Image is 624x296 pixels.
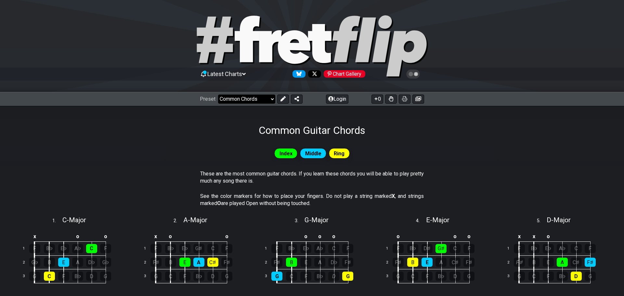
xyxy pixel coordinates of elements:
[571,272,582,281] div: D
[271,244,282,253] div: F
[207,272,218,281] div: D
[300,244,311,253] div: E♭
[435,258,447,267] div: A
[382,242,398,256] td: 1
[150,258,162,267] div: F♯
[58,258,69,267] div: E
[299,231,313,242] td: o
[407,258,418,267] div: B
[271,272,282,281] div: G
[528,272,539,281] div: C
[62,216,86,224] span: C - Major
[100,244,111,253] div: F
[217,200,221,206] strong: O
[277,95,289,104] button: Edit Preset
[271,258,282,267] div: F♯
[334,149,344,158] span: Ring
[261,255,277,269] td: 2
[19,269,34,283] td: 3
[149,231,163,242] td: x
[58,244,69,253] div: E♭
[44,244,55,253] div: B♭
[541,231,555,242] td: o
[557,244,568,253] div: A♭
[86,258,97,267] div: D♭
[314,244,325,253] div: A♭
[543,244,554,253] div: E♭
[163,231,178,242] td: o
[165,272,176,281] div: C
[44,272,55,281] div: C
[324,70,365,78] div: Chart Gallery
[463,244,474,253] div: F
[221,258,232,267] div: F♯
[220,231,234,242] td: o
[412,95,424,104] button: Create image
[435,244,447,253] div: G♯
[52,217,62,225] span: 1 .
[571,258,582,267] div: C♯
[435,272,447,281] div: B♭
[409,71,417,77] span: Toggle light / dark theme
[503,242,519,256] td: 1
[514,258,525,267] div: F♯
[300,258,311,267] div: E
[100,272,111,281] div: G
[585,258,596,267] div: F♯
[27,231,42,242] td: x
[183,216,207,224] span: A - Major
[207,244,218,253] div: C
[547,216,571,224] span: D - Major
[72,244,83,253] div: A♭
[200,96,215,102] span: Preset
[448,231,462,242] td: o
[342,272,353,281] div: G
[407,272,418,281] div: C
[218,95,275,104] select: Preset
[326,95,348,104] button: Login
[300,272,311,281] div: F
[193,272,204,281] div: B♭
[416,217,426,225] span: 4 .
[140,242,156,256] td: 1
[463,272,474,281] div: G
[291,95,303,104] button: Share Preset
[422,258,433,267] div: E
[503,255,519,269] td: 2
[328,272,339,281] div: D
[221,272,232,281] div: G
[221,244,232,253] div: F
[399,95,410,104] button: Print
[393,258,404,267] div: F♯
[328,244,339,253] div: C
[100,258,111,267] div: G♭
[526,231,541,242] td: x
[449,272,461,281] div: D
[140,255,156,269] td: 2
[150,244,162,253] div: F
[449,244,461,253] div: C
[295,217,305,225] span: 3 .
[449,258,461,267] div: C♯
[462,231,476,242] td: o
[174,217,183,225] span: 2 .
[261,269,277,283] td: 3
[426,216,449,224] span: E - Major
[71,231,84,242] td: o
[503,269,519,283] td: 3
[321,70,365,78] a: #fretflip at Pinterest
[422,272,433,281] div: F
[29,272,40,281] div: G
[514,272,525,281] div: G
[543,258,554,267] div: E
[140,269,156,283] td: 3
[86,272,97,281] div: D
[193,244,204,253] div: G♯
[72,272,83,281] div: B♭
[72,258,83,267] div: A
[305,216,329,224] span: G - Major
[305,149,321,158] span: Middle
[19,255,34,269] td: 2
[512,231,527,242] td: x
[286,272,297,281] div: C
